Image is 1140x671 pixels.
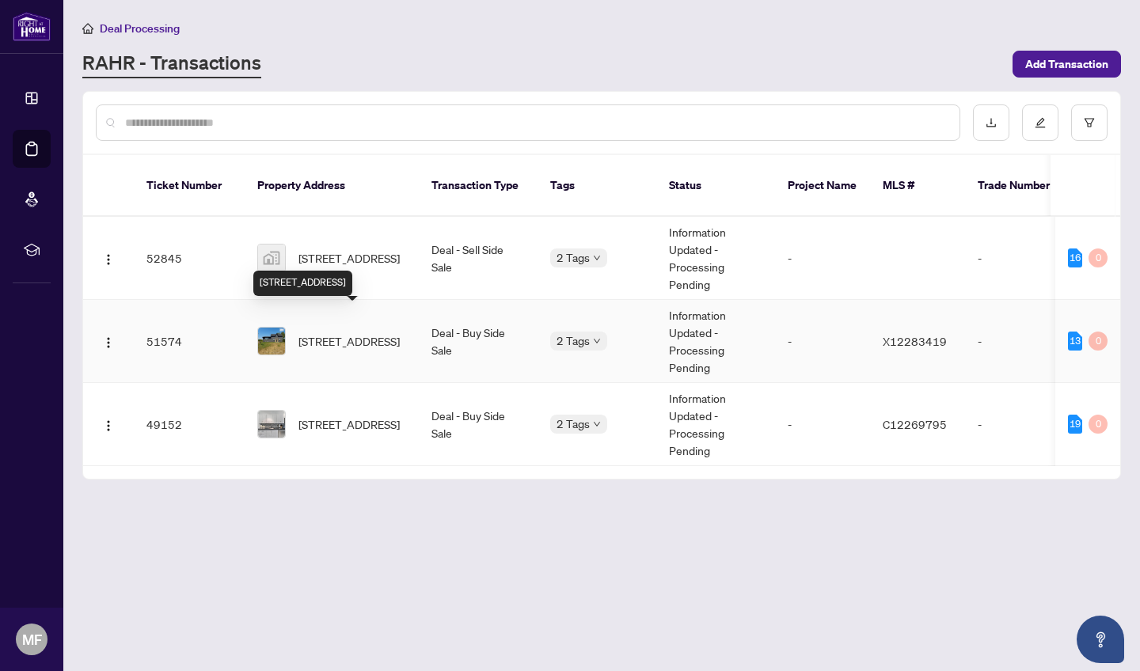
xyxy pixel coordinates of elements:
[1089,332,1108,351] div: 0
[656,217,775,300] td: Information Updated - Processing Pending
[986,117,997,128] span: download
[965,217,1076,300] td: -
[419,155,538,217] th: Transaction Type
[1025,51,1108,77] span: Add Transaction
[1022,104,1058,141] button: edit
[1013,51,1121,78] button: Add Transaction
[1089,415,1108,434] div: 0
[134,155,245,217] th: Ticket Number
[1068,415,1082,434] div: 19
[965,383,1076,466] td: -
[775,155,870,217] th: Project Name
[656,300,775,383] td: Information Updated - Processing Pending
[557,415,590,433] span: 2 Tags
[96,245,121,271] button: Logo
[1068,248,1082,267] div: 16
[965,155,1076,217] th: Trade Number
[22,628,42,650] span: MF
[419,383,538,466] td: Deal - Buy Side Sale
[298,415,400,433] span: [STREET_ADDRESS]
[134,300,245,383] td: 51574
[656,155,775,217] th: Status
[245,155,419,217] th: Property Address
[593,420,601,428] span: down
[1077,616,1124,663] button: Open asap
[965,300,1076,383] td: -
[102,419,115,432] img: Logo
[102,253,115,266] img: Logo
[419,300,538,383] td: Deal - Buy Side Sale
[656,383,775,466] td: Information Updated - Processing Pending
[298,249,400,267] span: [STREET_ADDRESS]
[870,155,965,217] th: MLS #
[1068,332,1082,351] div: 13
[973,104,1009,141] button: download
[258,245,285,271] img: thumbnail-img
[258,411,285,438] img: thumbnail-img
[419,217,538,300] td: Deal - Sell Side Sale
[253,271,352,296] div: [STREET_ADDRESS]
[102,336,115,349] img: Logo
[13,12,51,41] img: logo
[100,21,180,36] span: Deal Processing
[883,417,947,431] span: C12269795
[1035,117,1046,128] span: edit
[1084,117,1095,128] span: filter
[775,217,870,300] td: -
[557,248,590,267] span: 2 Tags
[298,332,400,350] span: [STREET_ADDRESS]
[134,383,245,466] td: 49152
[775,300,870,383] td: -
[775,383,870,466] td: -
[593,254,601,262] span: down
[96,411,121,437] button: Logo
[82,50,261,78] a: RAHR - Transactions
[96,328,121,354] button: Logo
[1089,248,1108,267] div: 0
[538,155,656,217] th: Tags
[82,23,93,34] span: home
[557,332,590,350] span: 2 Tags
[1071,104,1108,141] button: filter
[593,337,601,345] span: down
[134,217,245,300] td: 52845
[258,328,285,354] img: thumbnail-img
[883,334,947,348] span: X12283419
